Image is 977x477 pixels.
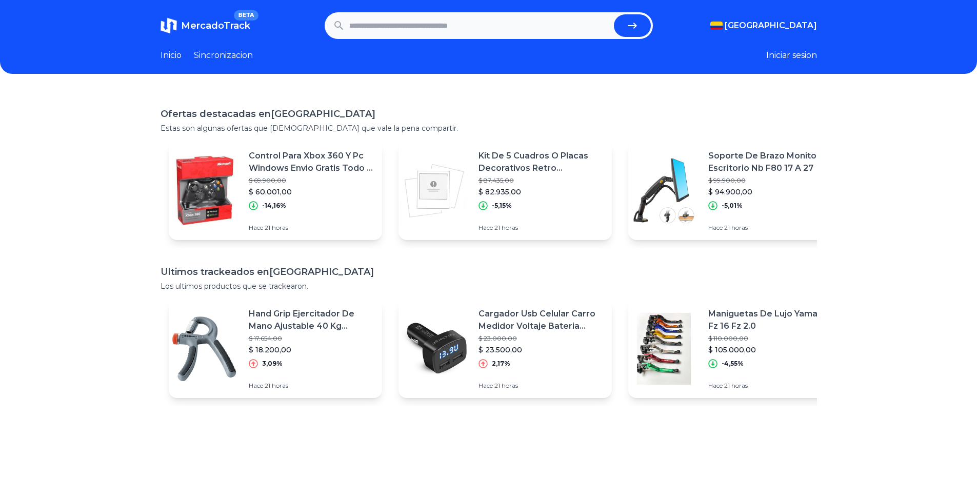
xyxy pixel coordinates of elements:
[398,155,470,227] img: Featured image
[478,382,604,390] p: Hace 21 horas
[249,224,374,232] p: Hace 21 horas
[161,17,177,34] img: MercadoTrack
[725,19,817,32] span: [GEOGRAPHIC_DATA]
[708,150,833,174] p: Soporte De Brazo Monitor A Escritorio Nb F80 17 A 27
[161,17,250,34] a: MercadoTrackBETA
[478,150,604,174] p: Kit De 5 Cuadros O Placas Decorativos Retro Economicos
[249,334,374,343] p: $ 17.654,00
[708,224,833,232] p: Hace 21 horas
[708,345,833,355] p: $ 105.000,00
[708,382,833,390] p: Hace 21 horas
[262,202,286,210] p: -14,16%
[161,49,182,62] a: Inicio
[478,187,604,197] p: $ 82.935,00
[710,19,817,32] button: [GEOGRAPHIC_DATA]
[398,313,470,385] img: Featured image
[262,360,283,368] p: 3,09%
[398,300,612,398] a: Featured imageCargador Usb Celular Carro Medidor Voltaje Bateria Vehicular$ 23.000,00$ 23.500,002...
[169,142,382,240] a: Featured imageControl Para Xbox 360 Y Pc Windows Envio Gratis Todo El Pais$ 69.900,00$ 60.001,00-...
[478,224,604,232] p: Hace 21 horas
[234,10,258,21] span: BETA
[708,308,833,332] p: Maniguetas De Lujo Yamaha Fz 16 Fz 2.0
[710,22,723,30] img: Colombia
[708,334,833,343] p: $ 110.000,00
[478,345,604,355] p: $ 23.500,00
[478,334,604,343] p: $ 23.000,00
[249,187,374,197] p: $ 60.001,00
[628,300,842,398] a: Featured imageManiguetas De Lujo Yamaha Fz 16 Fz 2.0$ 110.000,00$ 105.000,00-4,55%Hace 21 horas
[492,202,512,210] p: -5,15%
[181,20,250,31] span: MercadoTrack
[478,308,604,332] p: Cargador Usb Celular Carro Medidor Voltaje Bateria Vehicular
[169,155,241,227] img: Featured image
[766,49,817,62] button: Iniciar sesion
[161,107,817,121] h1: Ofertas destacadas en [GEOGRAPHIC_DATA]
[708,187,833,197] p: $ 94.900,00
[722,360,744,368] p: -4,55%
[628,313,700,385] img: Featured image
[708,176,833,185] p: $ 99.900,00
[249,308,374,332] p: Hand Grip Ejercitador De Mano Ajustable 40 Kg Sportfitness
[161,265,817,279] h1: Ultimos trackeados en [GEOGRAPHIC_DATA]
[628,155,700,227] img: Featured image
[169,313,241,385] img: Featured image
[628,142,842,240] a: Featured imageSoporte De Brazo Monitor A Escritorio Nb F80 17 A 27$ 99.900,00$ 94.900,00-5,01%Hac...
[249,345,374,355] p: $ 18.200,00
[169,300,382,398] a: Featured imageHand Grip Ejercitador De Mano Ajustable 40 Kg Sportfitness$ 17.654,00$ 18.200,003,0...
[161,123,817,133] p: Estas son algunas ofertas que [DEMOGRAPHIC_DATA] que vale la pena compartir.
[492,360,510,368] p: 2,17%
[398,142,612,240] a: Featured imageKit De 5 Cuadros O Placas Decorativos Retro Economicos$ 87.435,00$ 82.935,00-5,15%H...
[478,176,604,185] p: $ 87.435,00
[161,281,817,291] p: Los ultimos productos que se trackearon.
[249,150,374,174] p: Control Para Xbox 360 Y Pc Windows Envio Gratis Todo El Pais
[194,49,253,62] a: Sincronizacion
[249,382,374,390] p: Hace 21 horas
[249,176,374,185] p: $ 69.900,00
[722,202,743,210] p: -5,01%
